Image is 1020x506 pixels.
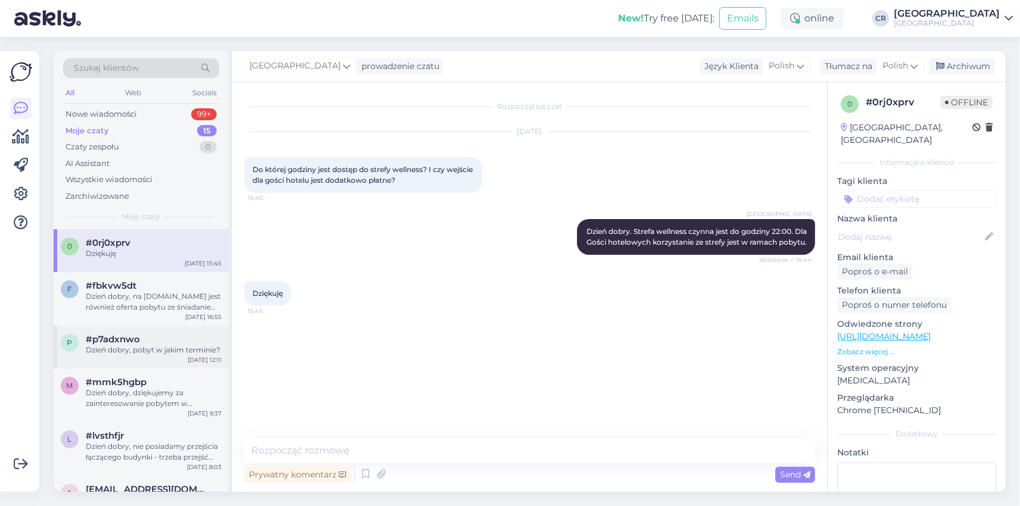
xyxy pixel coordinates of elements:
p: Chrome [TECHNICAL_ID] [837,404,996,417]
div: [DATE] 12:11 [188,355,222,364]
span: Send [780,469,810,480]
div: Poproś o numer telefonu [837,297,952,313]
div: 99+ [191,108,217,120]
div: Archiwum [929,58,995,74]
div: [DATE] 8:03 [187,463,222,471]
span: l [68,435,72,443]
p: Przeglądarka [837,392,996,404]
div: [GEOGRAPHIC_DATA], [GEOGRAPHIC_DATA] [841,121,972,146]
div: Tłumacz na [820,60,872,73]
div: Język Klienta [700,60,759,73]
div: Zarchiwizowane [65,190,129,202]
div: Dzień dobry, pobyt w jakim terminie? [86,345,222,355]
div: Czaty zespołu [65,141,119,153]
div: prowadzenie czatu [357,60,439,73]
span: [GEOGRAPHIC_DATA] [747,210,812,218]
div: Dodatkowy [837,429,996,439]
span: [GEOGRAPHIC_DATA] [249,60,341,73]
div: [GEOGRAPHIC_DATA] [894,9,1000,18]
span: Offline [940,96,993,109]
span: Do której godziny jest dostęp do strefy wellness? I czy wejście dla gości hotelu jest dodatkowo p... [252,165,475,185]
div: 0 [199,141,217,153]
span: a [67,488,73,497]
p: Zobacz więcej ... [837,346,996,357]
span: Szukaj klientów [74,62,139,74]
input: Dodaj nazwę [838,230,982,243]
div: [DATE] 15:45 [185,259,222,268]
span: Dzień dobry. Strefa wellness czynna jest do godziny 22:00. Dla Gości hotelowych korzystanie ze st... [587,227,809,246]
span: Polish [882,60,908,73]
span: #mmk5hgbp [86,377,146,388]
p: Odwiedzone strony [837,318,996,330]
a: [URL][DOMAIN_NAME] [837,331,931,342]
div: Dzień dobry, dziękujemy za zainteresowanie pobytem w [GEOGRAPHIC_DATA]. W podanym terminie 27-28.... [86,388,222,409]
span: #fbkvw5dt [86,280,136,291]
p: Nazwa klienta [837,213,996,225]
span: Widziane ✓ 15:44 [759,255,812,264]
p: Notatki [837,446,996,459]
div: Dzień dobry, nie posiadamy przejścia łączącego budynki - trzeba przejść przez podwórko. [DATE][DA... [86,441,222,463]
span: f [67,285,72,293]
div: [DATE] [244,126,815,137]
div: Socials [190,85,219,101]
div: Informacje o kliencie [837,157,996,168]
span: 15:45 [248,307,292,316]
div: All [63,85,77,101]
div: Moje czaty [65,125,109,137]
div: Try free [DATE]: [618,11,715,26]
p: [MEDICAL_DATA] [837,374,996,387]
span: 0 [67,242,72,251]
div: 15 [197,125,217,137]
button: Emails [719,7,766,30]
div: CR [872,10,889,27]
span: m [67,381,73,390]
img: Askly Logo [10,61,32,83]
div: Wszystkie wiadomości [65,174,152,186]
span: p [67,338,73,347]
span: Moje czaty [122,211,160,222]
a: [GEOGRAPHIC_DATA][GEOGRAPHIC_DATA] [894,9,1013,28]
div: [GEOGRAPHIC_DATA] [894,18,1000,28]
span: #p7adxnwo [86,334,140,345]
div: Rozpoczął się czat [244,101,815,112]
span: Polish [769,60,794,73]
b: New! [618,13,644,24]
div: # 0rj0xprv [866,95,940,110]
span: adrian.imiolo11@gmail.com [86,484,210,495]
p: Tagi klienta [837,175,996,188]
span: 15:40 [248,193,292,202]
div: Dziękuję [86,248,222,259]
div: [DATE] 9:37 [188,409,222,418]
p: System operacyjny [837,362,996,374]
span: Dziękuję [252,289,283,298]
div: [DATE] 16:55 [185,313,222,321]
div: Web [123,85,144,101]
input: Dodać etykietę [837,190,996,208]
span: 0 [847,99,852,108]
div: AI Assistant [65,158,110,170]
div: online [781,8,844,29]
span: #0rj0xprv [86,238,130,248]
div: Dzień dobry, na [DOMAIN_NAME] jest również oferta pobytu ze śniadaniem i obiadokolacją. [86,291,222,313]
div: Prywatny komentarz [244,467,351,483]
div: Poproś o e-mail [837,264,913,280]
div: Nowe wiadomości [65,108,137,120]
p: Email klienta [837,251,996,264]
p: Telefon klienta [837,285,996,297]
span: #lvsthfjr [86,430,124,441]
